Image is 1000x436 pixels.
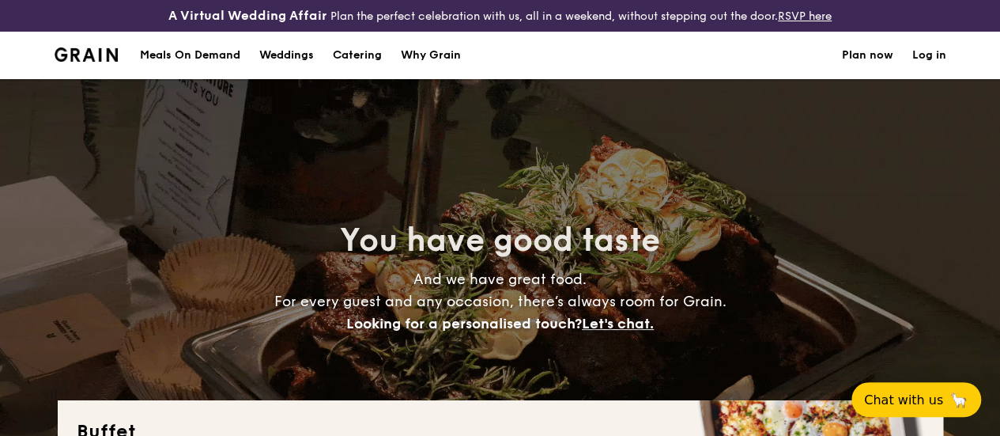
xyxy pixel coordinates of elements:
a: Catering [323,32,391,79]
a: Logotype [55,47,119,62]
a: Why Grain [391,32,470,79]
div: Meals On Demand [140,32,240,79]
img: Grain [55,47,119,62]
div: Weddings [259,32,314,79]
a: Plan now [842,32,893,79]
a: Weddings [250,32,323,79]
a: RSVP here [778,9,832,23]
button: Chat with us🦙 [851,382,981,417]
h1: Catering [333,32,382,79]
a: Meals On Demand [130,32,250,79]
h4: A Virtual Wedding Affair [168,6,327,25]
div: Plan the perfect celebration with us, all in a weekend, without stepping out the door. [167,6,833,25]
span: Looking for a personalised touch? [346,315,582,332]
span: Let's chat. [582,315,654,332]
span: You have good taste [340,222,660,260]
span: 🦙 [949,391,968,409]
a: Log in [912,32,946,79]
span: Chat with us [864,392,943,408]
span: And we have great food. For every guest and any occasion, there’s always room for Grain. [274,271,726,332]
div: Why Grain [401,32,461,79]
